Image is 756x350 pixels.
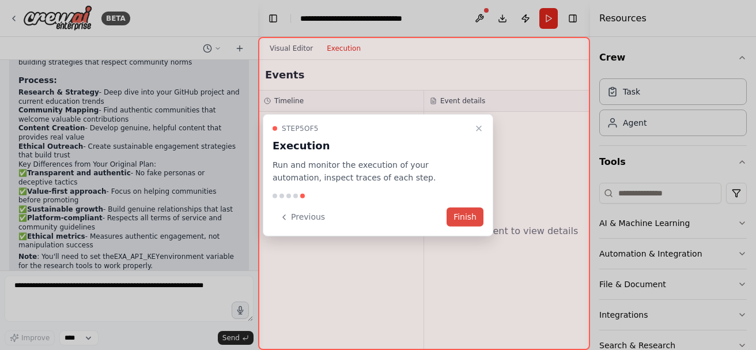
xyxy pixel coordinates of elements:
[447,208,483,227] button: Finish
[273,208,332,227] button: Previous
[265,10,281,27] button: Hide left sidebar
[273,158,470,185] p: Run and monitor the execution of your automation, inspect traces of each step.
[273,137,470,153] h3: Execution
[472,121,486,135] button: Close walkthrough
[282,123,319,133] span: Step 5 of 5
